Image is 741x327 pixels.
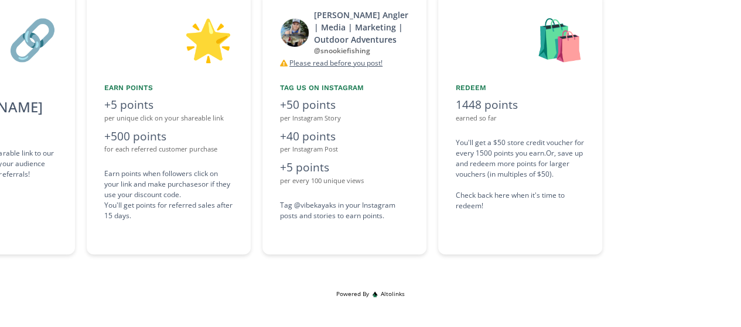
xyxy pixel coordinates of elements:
[104,128,233,145] div: +500 points
[372,291,378,297] img: favicon-32x32.png
[104,168,233,221] div: Earn points when followers click on your link and make purchases or if they use your discount cod...
[280,144,409,154] div: per Instagram Post
[289,58,383,68] u: Please read before you post!
[280,18,309,47] img: 235774897_856462774984253_7481857781311888423_n.jpg
[456,97,585,113] div: 1448 points
[314,9,409,46] div: [PERSON_NAME] Angler | Media | Marketing | Outdoor Adventures
[280,82,409,93] div: Tag us on Instagram
[280,128,409,145] div: +40 points
[104,9,233,68] div: 🌟
[456,82,585,93] div: Redeem
[104,82,233,93] div: Earn points
[456,113,585,123] div: earned so far
[456,137,585,211] div: You'll get a $50 store credit voucher for every 1500 points you earn. Or, save up and redeem more...
[104,144,233,154] div: for each referred customer purchase
[336,290,369,298] span: Powered By
[314,46,409,56] div: @ snookiefishing
[280,113,409,123] div: per Instagram Story
[381,290,405,298] span: Altolinks
[104,113,233,123] div: per unique click on your shareable link
[104,97,233,113] div: +5 points
[280,97,409,113] div: +50 points
[280,176,409,186] div: per every 100 unique views
[280,159,409,176] div: +5 points
[280,200,409,221] div: Tag @vibekayaks in your Instagram posts and stories to earn points.
[456,9,585,68] div: 🛍️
